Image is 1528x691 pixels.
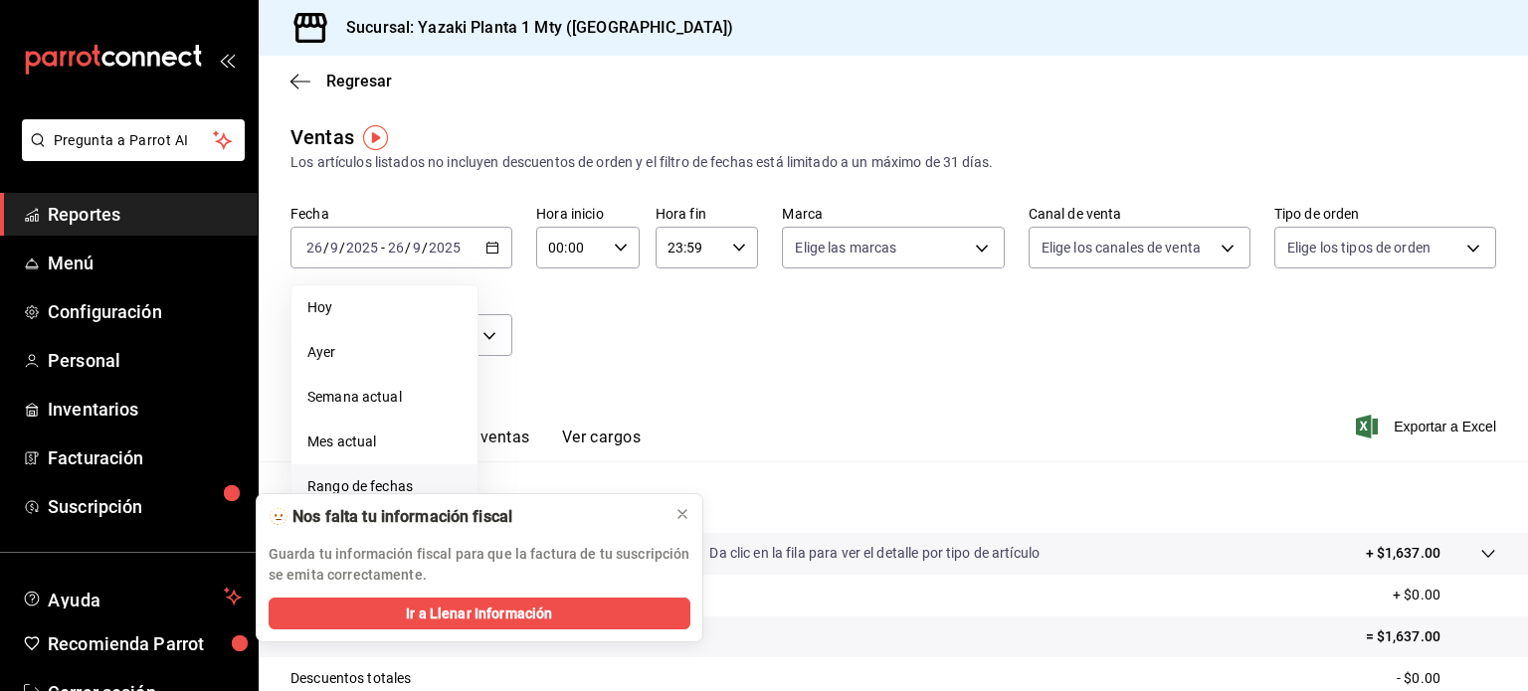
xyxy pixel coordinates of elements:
[326,72,392,90] span: Regresar
[1397,668,1496,689] p: - $0.00
[339,240,345,256] span: /
[428,240,462,256] input: ----
[1274,207,1496,221] label: Tipo de orden
[48,347,242,374] span: Personal
[656,207,759,221] label: Hora fin
[795,238,896,258] span: Elige las marcas
[269,544,690,586] p: Guarda tu información fiscal para que la factura de tu suscripción se emita correctamente.
[307,476,462,497] span: Rango de fechas
[307,387,462,408] span: Semana actual
[1029,207,1250,221] label: Canal de venta
[307,297,462,318] span: Hoy
[307,342,462,363] span: Ayer
[709,543,1040,564] p: Da clic en la fila para ver el detalle por tipo de artículo
[48,630,242,657] span: Recomienda Parrot
[48,298,242,325] span: Configuración
[48,444,242,471] span: Facturación
[405,240,411,256] span: /
[322,428,641,461] div: navigation tabs
[1366,543,1440,564] p: + $1,637.00
[406,604,552,624] span: Ir a Llenar Información
[345,240,379,256] input: ----
[536,207,640,221] label: Hora inicio
[1360,415,1496,438] button: Exportar a Excel
[381,240,385,256] span: -
[363,125,388,150] img: Tooltip marker
[329,240,339,256] input: --
[412,240,422,256] input: --
[290,485,1496,509] p: Resumen
[48,585,216,608] span: Ayuda
[290,207,512,221] label: Fecha
[305,240,323,256] input: --
[48,201,242,228] span: Reportes
[1042,238,1201,258] span: Elige los canales de venta
[307,432,462,452] span: Mes actual
[48,493,242,520] span: Suscripción
[1287,238,1431,258] span: Elige los tipos de orden
[22,119,245,161] button: Pregunta a Parrot AI
[562,428,642,461] button: Ver cargos
[290,72,392,90] button: Regresar
[219,52,235,68] button: open_drawer_menu
[14,144,245,165] a: Pregunta a Parrot AI
[290,122,354,152] div: Ventas
[452,428,530,461] button: Ver ventas
[290,668,411,689] p: Descuentos totales
[1366,626,1496,647] p: = $1,637.00
[269,598,690,629] button: Ir a Llenar Información
[48,396,242,423] span: Inventarios
[1393,585,1496,605] p: + $0.00
[48,250,242,276] span: Menú
[54,130,214,151] span: Pregunta a Parrot AI
[422,240,428,256] span: /
[290,152,1496,173] div: Los artículos listados no incluyen descuentos de orden y el filtro de fechas está limitado a un m...
[782,207,1004,221] label: Marca
[330,16,733,40] h3: Sucursal: Yazaki Planta 1 Mty ([GEOGRAPHIC_DATA])
[323,240,329,256] span: /
[387,240,405,256] input: --
[269,506,659,528] div: 🫥 Nos falta tu información fiscal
